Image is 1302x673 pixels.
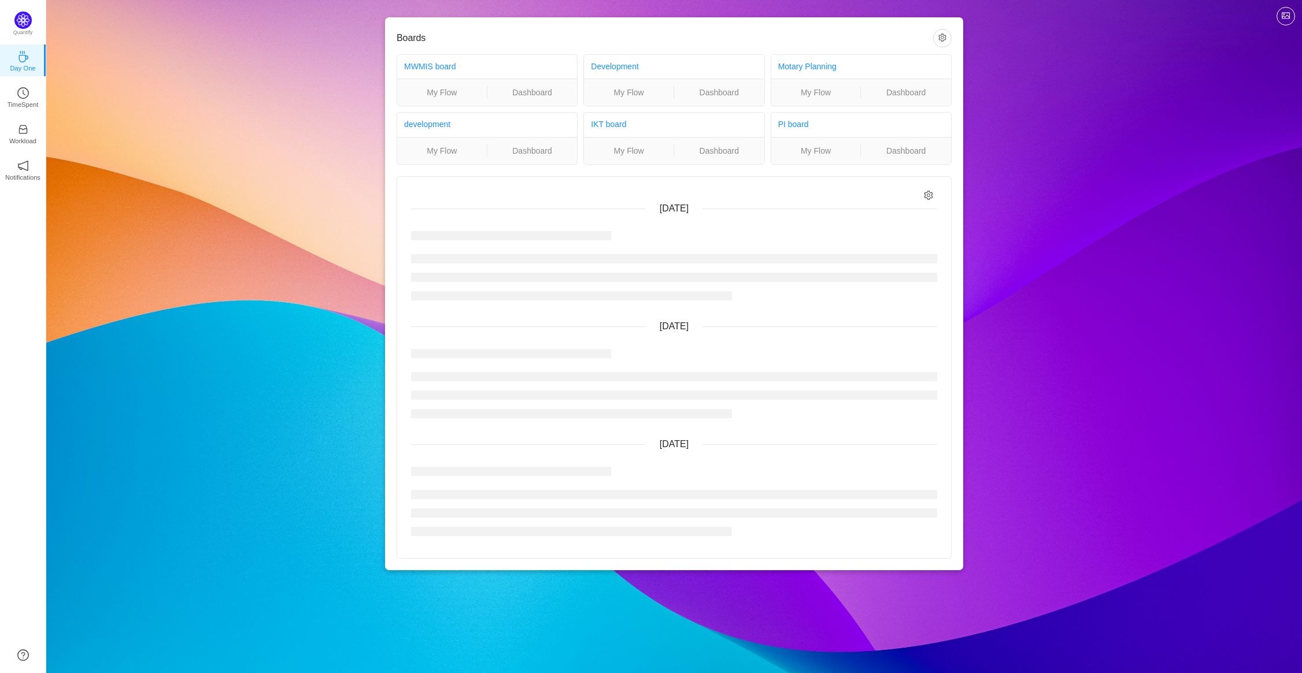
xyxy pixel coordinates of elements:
[17,51,29,62] i: icon: coffee
[397,144,487,157] a: My Flow
[660,203,689,213] span: [DATE]
[17,160,29,172] i: icon: notification
[397,86,487,99] a: My Flow
[861,144,951,157] a: Dashboard
[14,12,32,29] img: Quantify
[17,54,29,66] a: icon: coffeeDay One
[487,86,578,99] a: Dashboard
[660,439,689,449] span: [DATE]
[404,120,450,129] a: development
[10,63,35,73] p: Day One
[584,144,674,157] a: My Flow
[861,86,951,99] a: Dashboard
[17,124,29,135] i: icon: inbox
[13,29,33,37] p: Quantify
[17,91,29,102] a: icon: clock-circleTimeSpent
[778,62,837,71] a: Motary Planning
[17,87,29,99] i: icon: clock-circle
[8,99,39,110] p: TimeSpent
[591,120,626,129] a: IKT board
[584,86,674,99] a: My Flow
[487,144,578,157] a: Dashboard
[17,163,29,175] a: icon: notificationNotifications
[674,86,764,99] a: Dashboard
[404,62,456,71] a: MWMIS board
[660,321,689,331] span: [DATE]
[591,62,639,71] a: Development
[674,144,764,157] a: Dashboard
[933,29,952,47] button: icon: setting
[924,191,934,200] i: icon: setting
[5,172,40,183] p: Notifications
[397,32,933,44] h3: Boards
[1277,7,1295,25] button: icon: picture
[17,127,29,139] a: icon: inboxWorkload
[17,649,29,661] a: icon: question-circle
[9,136,36,146] p: Workload
[771,144,861,157] a: My Flow
[771,86,861,99] a: My Flow
[778,120,809,129] a: PI board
